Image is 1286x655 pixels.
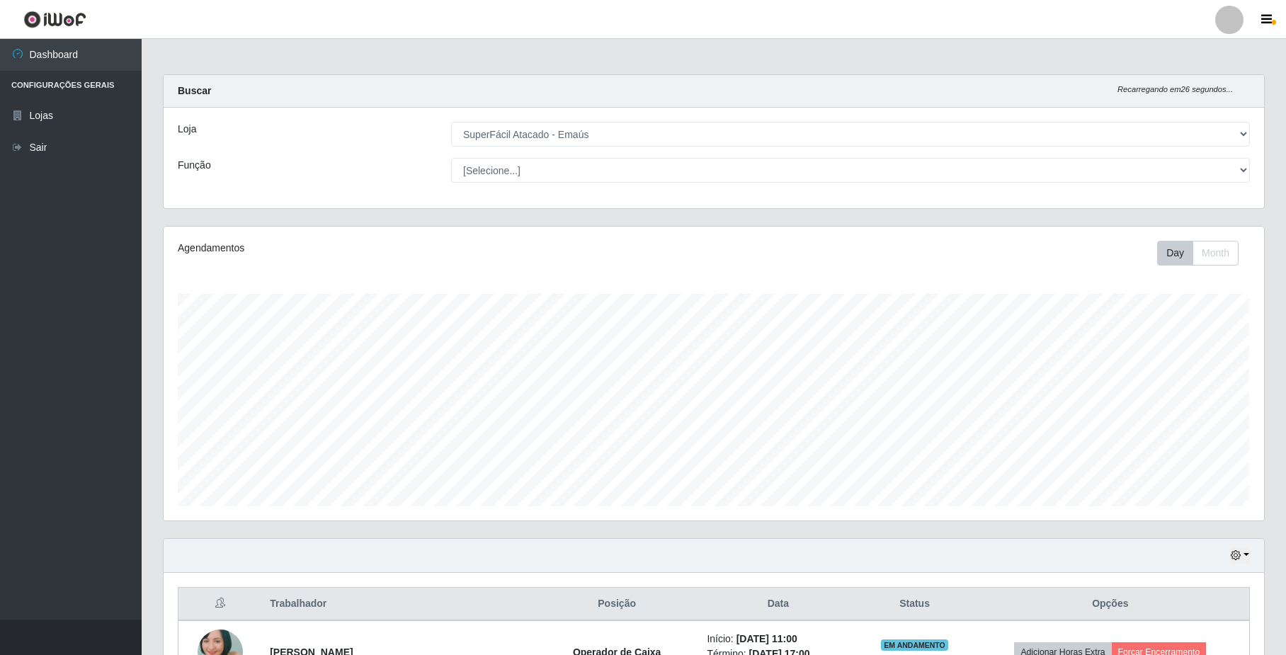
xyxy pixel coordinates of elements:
[698,588,858,621] th: Data
[1193,241,1239,266] button: Month
[535,588,699,621] th: Posição
[261,588,535,621] th: Trabalhador
[178,241,612,256] div: Agendamentos
[736,633,797,644] time: [DATE] 11:00
[972,588,1250,621] th: Opções
[23,11,86,28] img: CoreUI Logo
[178,158,211,173] label: Função
[707,632,849,647] li: Início:
[178,122,196,137] label: Loja
[1157,241,1239,266] div: First group
[1117,85,1233,93] i: Recarregando em 26 segundos...
[1157,241,1193,266] button: Day
[1157,241,1250,266] div: Toolbar with button groups
[881,639,948,651] span: EM ANDAMENTO
[178,85,211,96] strong: Buscar
[858,588,971,621] th: Status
